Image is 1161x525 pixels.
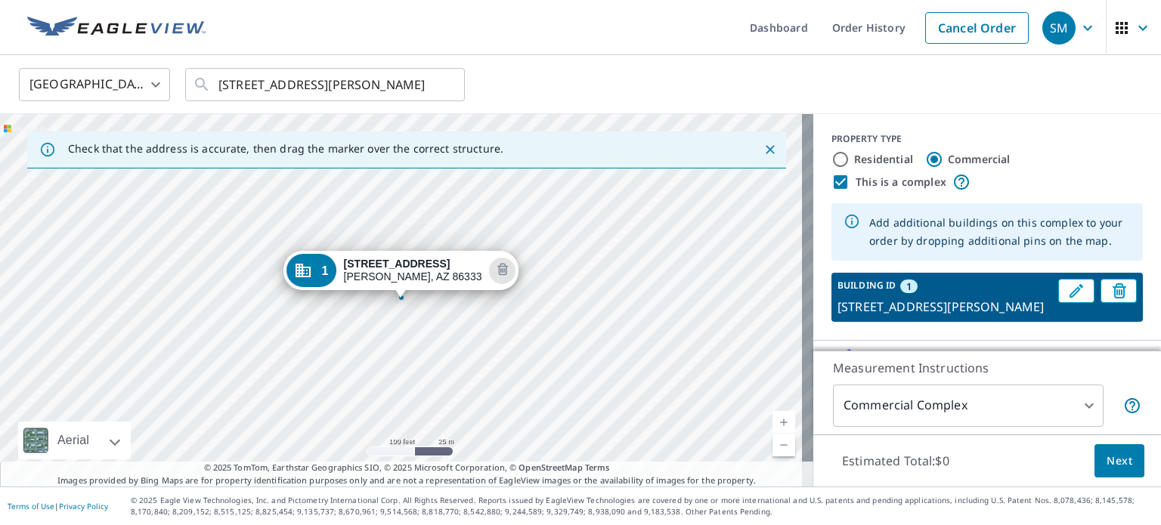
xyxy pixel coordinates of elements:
[760,140,780,159] button: Close
[204,462,610,474] span: © 2025 TomTom, Earthstar Geographics SIO, © 2025 Microsoft Corporation, ©
[837,279,896,292] p: BUILDING ID
[925,12,1029,44] a: Cancel Order
[344,258,482,283] div: [PERSON_NAME], AZ 86333
[948,152,1011,167] label: Commercial
[1123,397,1141,415] span: Each building may require a separate measurement report; if so, your account will be billed per r...
[856,174,946,190] label: This is a complex
[825,347,1149,383] div: Roof ProductsNew
[854,152,913,167] label: Residential
[831,132,1143,146] div: PROPERTY TYPE
[283,251,519,298] div: Dropped pin, building 1, Commercial property, 11135 S State Route 69 Mayer, AZ 86333
[837,298,1052,316] p: [STREET_ADDRESS][PERSON_NAME]
[59,501,108,511] a: Privacy Policy
[27,17,206,39] img: EV Logo
[585,462,610,473] a: Terms
[906,279,912,293] span: 1
[1058,279,1094,303] button: Edit building 1
[53,422,94,459] div: Aerial
[1101,279,1137,303] button: Delete building 1
[68,142,503,156] p: Check that the address is accurate, then drag the marker over the correct structure.
[1107,452,1132,471] span: Next
[1042,11,1076,45] div: SM
[489,258,515,284] button: Delete building 1
[131,495,1153,517] p: © 2025 Eagle View Technologies, Inc. and Pictometry International Corp. All Rights Reserved. Repo...
[8,502,108,511] p: |
[322,265,329,276] span: 1
[830,444,961,477] p: Estimated Total: $0
[833,384,1104,427] div: Commercial Complex
[772,434,795,456] a: Current Level 18, Zoom Out
[1094,444,1144,478] button: Next
[19,63,170,106] div: [GEOGRAPHIC_DATA]
[344,258,450,270] strong: [STREET_ADDRESS]
[869,208,1131,256] div: Add additional buildings on this complex to your order by dropping additional pins on the map.
[218,63,434,106] input: Search by address or latitude-longitude
[18,422,131,459] div: Aerial
[8,501,54,511] a: Terms of Use
[833,359,1141,377] p: Measurement Instructions
[519,462,582,473] a: OpenStreetMap
[772,411,795,434] a: Current Level 18, Zoom In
